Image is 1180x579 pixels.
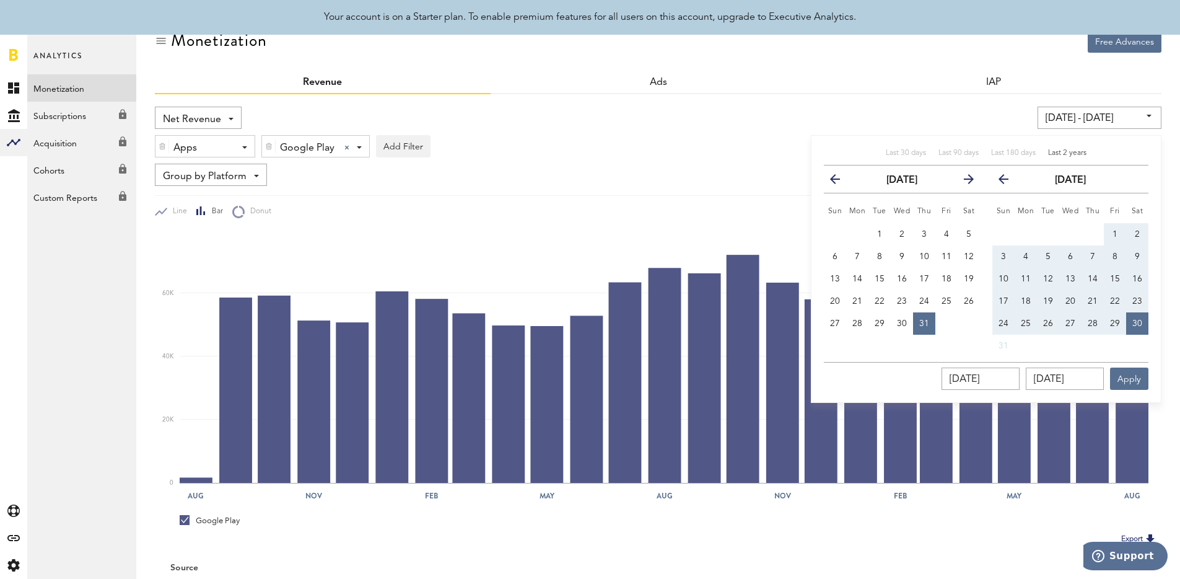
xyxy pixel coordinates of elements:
[897,297,907,306] span: 23
[1132,297,1142,306] span: 23
[280,138,334,159] span: Google Play
[886,175,917,185] strong: [DATE]
[167,206,187,217] span: Line
[1043,275,1053,283] span: 12
[919,319,929,328] span: 31
[344,145,349,150] div: Clear
[875,275,885,283] span: 15
[891,290,913,312] button: 23
[991,149,1036,157] span: Last 180 days
[868,245,891,268] button: 8
[159,142,166,151] img: trash_awesome_blue.svg
[1143,532,1158,547] img: Export
[1112,230,1117,239] span: 1
[958,290,980,312] button: 26
[27,183,136,211] a: Custom Reports
[852,319,862,328] span: 28
[540,490,555,502] text: May
[1090,252,1095,261] span: 7
[262,136,276,157] div: Delete
[1126,223,1148,245] button: 2
[180,515,240,526] div: Google Play
[1055,175,1086,185] strong: [DATE]
[163,166,247,187] span: Group by Platform
[245,206,271,217] span: Donut
[922,230,927,239] span: 3
[958,268,980,290] button: 19
[1043,319,1053,328] span: 26
[1126,245,1148,268] button: 9
[877,230,882,239] span: 1
[187,490,204,502] text: Aug
[824,290,846,312] button: 20
[1059,245,1082,268] button: 6
[891,268,913,290] button: 16
[913,245,935,268] button: 10
[1110,208,1120,215] small: Friday
[891,312,913,335] button: 30
[1104,290,1126,312] button: 22
[1132,208,1143,215] small: Saturday
[1065,297,1075,306] span: 20
[425,490,438,502] text: Feb
[27,102,136,129] a: Subscriptions
[897,319,907,328] span: 30
[1104,223,1126,245] button: 1
[1021,319,1031,328] span: 25
[1104,245,1126,268] button: 8
[376,135,430,157] button: Add Filter
[1083,542,1168,573] iframe: Opens a widget where you can find more information
[992,268,1015,290] button: 10
[27,74,136,102] a: Monetization
[875,319,885,328] span: 29
[846,245,868,268] button: 7
[913,312,935,335] button: 31
[833,252,837,261] span: 6
[935,268,958,290] button: 18
[891,245,913,268] button: 9
[1082,245,1104,268] button: 7
[855,252,860,261] span: 7
[992,290,1015,312] button: 17
[873,208,886,215] small: Tuesday
[997,208,1011,215] small: Sunday
[1088,297,1098,306] span: 21
[897,275,907,283] span: 16
[919,297,929,306] span: 24
[1135,230,1140,239] span: 2
[1023,252,1028,261] span: 4
[1132,275,1142,283] span: 16
[894,490,907,502] text: Feb
[1037,290,1059,312] button: 19
[1007,490,1022,502] text: May
[877,252,882,261] span: 8
[1082,268,1104,290] button: 14
[830,319,840,328] span: 27
[774,490,792,502] text: Nov
[1059,312,1082,335] button: 27
[935,223,958,245] button: 4
[894,208,911,215] small: Wednesday
[674,563,1147,573] div: Period total
[1110,319,1120,328] span: 29
[1082,290,1104,312] button: 21
[163,109,221,130] span: Net Revenue
[1062,208,1079,215] small: Wednesday
[1104,312,1126,335] button: 29
[846,290,868,312] button: 21
[1059,268,1082,290] button: 13
[33,48,82,74] span: Analytics
[942,252,951,261] span: 11
[913,268,935,290] button: 17
[999,275,1008,283] span: 10
[891,223,913,245] button: 2
[942,368,1020,390] input: __/__/____
[958,245,980,268] button: 12
[1104,268,1126,290] button: 15
[656,490,673,502] text: Aug
[935,290,958,312] button: 25
[1048,149,1086,157] span: Last 2 years
[1018,208,1034,215] small: Monday
[1041,208,1055,215] small: Tuesday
